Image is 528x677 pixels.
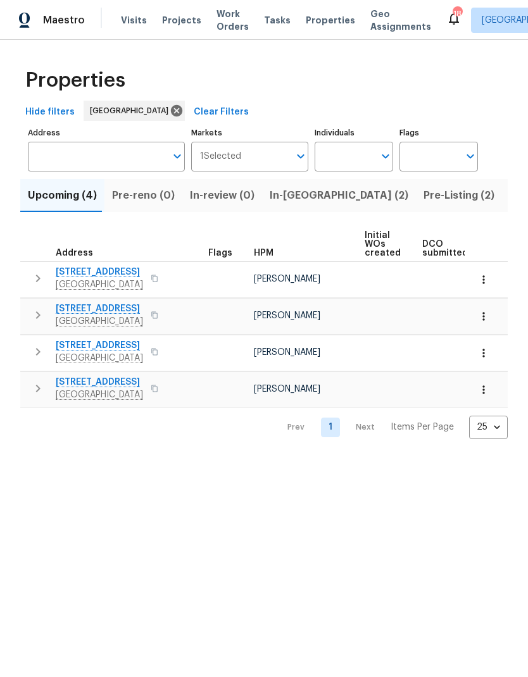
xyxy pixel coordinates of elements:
span: [GEOGRAPHIC_DATA] [90,104,173,117]
span: Address [56,249,93,258]
span: [PERSON_NAME] [254,311,320,320]
span: Flags [208,249,232,258]
span: Upcoming (4) [28,187,97,204]
label: Flags [399,129,478,137]
div: [GEOGRAPHIC_DATA] [84,101,185,121]
span: Initial WOs created [365,231,401,258]
div: 18 [453,8,462,20]
span: Tasks [264,16,291,25]
span: In-review (0) [190,187,255,204]
button: Open [292,147,310,165]
button: Hide filters [20,101,80,124]
span: Clear Filters [194,104,249,120]
span: HPM [254,249,273,258]
button: Open [168,147,186,165]
p: Items Per Page [391,421,454,433]
span: [PERSON_NAME] [254,275,320,283]
span: Hide filters [25,104,75,120]
span: Work Orders [217,8,249,33]
span: Projects [162,14,201,27]
a: Goto page 1 [321,418,340,437]
span: Geo Assignments [370,8,431,33]
label: Individuals [315,129,393,137]
button: Clear Filters [189,101,254,124]
span: Properties [306,14,355,27]
label: Markets [191,129,309,137]
span: [PERSON_NAME] [254,385,320,394]
span: 1 Selected [200,151,241,162]
span: Pre-Listing (2) [424,187,494,204]
label: Address [28,129,185,137]
button: Open [377,147,394,165]
nav: Pagination Navigation [275,416,508,439]
button: Open [462,147,479,165]
div: 25 [469,411,508,444]
span: In-[GEOGRAPHIC_DATA] (2) [270,187,408,204]
span: Visits [121,14,147,27]
span: Maestro [43,14,85,27]
span: DCO submitted [422,240,468,258]
span: [PERSON_NAME] [254,348,320,357]
span: Properties [25,74,125,87]
span: Pre-reno (0) [112,187,175,204]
